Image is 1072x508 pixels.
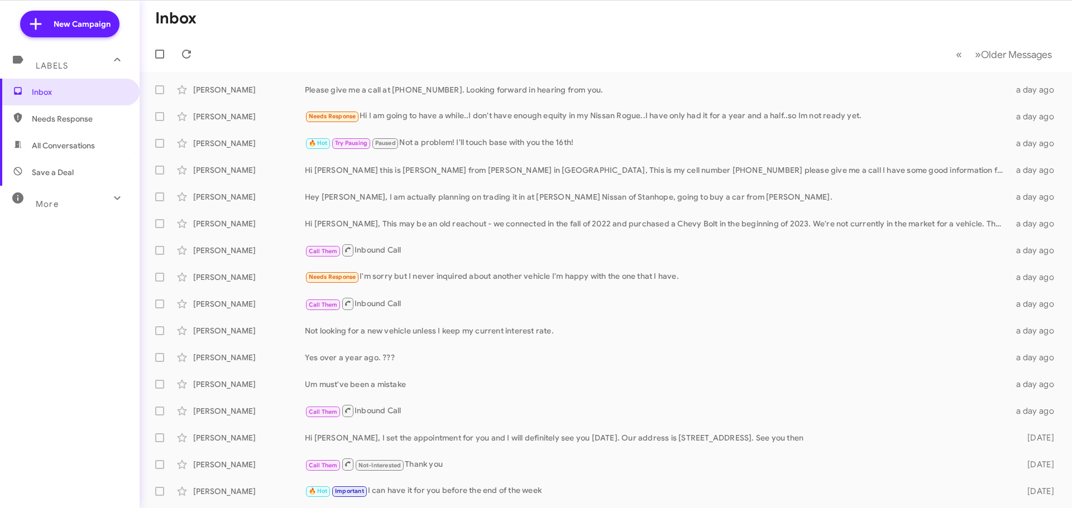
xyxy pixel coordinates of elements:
div: [PERSON_NAME] [193,272,305,283]
span: Labels [36,61,68,71]
div: [PERSON_NAME] [193,352,305,363]
div: Inbound Call [305,404,1009,418]
div: Yes over a year ago. ??? [305,352,1009,363]
span: New Campaign [54,18,111,30]
span: Older Messages [981,49,1052,61]
span: Not-Interested [358,462,401,469]
span: More [36,199,59,209]
span: Call Them [309,408,338,415]
div: [PERSON_NAME] [193,218,305,229]
div: a day ago [1009,272,1063,283]
div: Hi [PERSON_NAME] this is [PERSON_NAME] from [PERSON_NAME] in [GEOGRAPHIC_DATA], This is my cell n... [305,165,1009,176]
div: [PERSON_NAME] [193,165,305,176]
div: a day ago [1009,138,1063,149]
div: [PERSON_NAME] [193,84,305,95]
span: Call Them [309,248,338,255]
div: a day ago [1009,352,1063,363]
div: [PERSON_NAME] [193,325,305,336]
div: a day ago [1009,165,1063,176]
div: a day ago [1009,325,1063,336]
div: [PERSON_NAME] [193,379,305,390]
div: a day ago [1009,111,1063,122]
div: [DATE] [1009,459,1063,470]
div: [PERSON_NAME] [193,298,305,309]
div: a day ago [1009,405,1063,417]
div: Not looking for a new vehicle unless I keep my current interest rate. [305,325,1009,336]
div: [DATE] [1009,486,1063,497]
div: [DATE] [1009,432,1063,443]
span: Inbox [32,86,127,98]
div: Not a problem! I'll touch base with you the 16th! [305,137,1009,149]
div: [PERSON_NAME] [193,405,305,417]
div: [PERSON_NAME] [193,138,305,149]
span: Save a Deal [32,167,74,178]
div: [PERSON_NAME] [193,486,305,497]
nav: Page navigation example [950,43,1059,66]
span: 🔥 Hot [309,139,328,147]
span: Try Pausing [335,139,367,147]
div: Hi [PERSON_NAME], I set the appointment for you and I will definitely see you [DATE]. Our address... [305,432,1009,443]
div: [PERSON_NAME] [193,111,305,122]
span: Needs Response [32,113,127,124]
div: [PERSON_NAME] [193,191,305,202]
button: Previous [949,43,969,66]
span: Needs Response [309,273,356,280]
h1: Inbox [155,9,197,27]
span: 🔥 Hot [309,487,328,495]
div: Please give me a call at [PHONE_NUMBER]. Looking forward in hearing from you. [305,84,1009,95]
div: a day ago [1009,191,1063,202]
div: Hi I am going to have a while..I don't have enough equity in my Nissan Rogue..I have only had it ... [305,110,1009,123]
div: a day ago [1009,218,1063,229]
div: Inbound Call [305,297,1009,311]
div: Hey [PERSON_NAME], I am actually planning on trading it in at [PERSON_NAME] Nissan of Stanhope, g... [305,191,1009,202]
div: a day ago [1009,84,1063,95]
a: New Campaign [20,11,119,37]
div: a day ago [1009,245,1063,256]
div: Inbound Call [305,243,1009,257]
div: a day ago [1009,379,1063,390]
span: » [975,47,981,61]
span: Call Them [309,301,338,308]
span: Needs Response [309,113,356,120]
span: Important [335,487,364,495]
span: Call Them [309,462,338,469]
div: Thank you [305,457,1009,471]
span: All Conversations [32,140,95,151]
div: [PERSON_NAME] [193,432,305,443]
div: I can have it for you before the end of the week [305,485,1009,497]
div: I'm sorry but I never inquired about another vehicle I'm happy with the one that I have. [305,270,1009,283]
span: « [956,47,962,61]
div: Hi [PERSON_NAME], This may be an old reachout - we connected in the fall of 2022 and purchased a ... [305,218,1009,229]
button: Next [968,43,1059,66]
div: Um must've been a mistake [305,379,1009,390]
span: Paused [375,139,396,147]
div: a day ago [1009,298,1063,309]
div: [PERSON_NAME] [193,459,305,470]
div: [PERSON_NAME] [193,245,305,256]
